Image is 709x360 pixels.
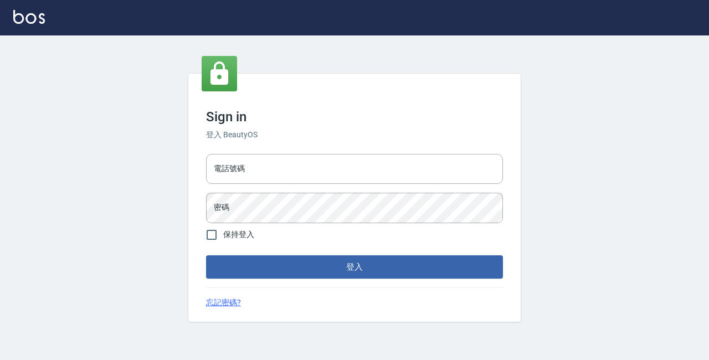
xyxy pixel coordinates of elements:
[206,129,503,141] h6: 登入 BeautyOS
[206,297,241,308] a: 忘記密碼?
[206,255,503,279] button: 登入
[206,109,503,125] h3: Sign in
[223,229,254,240] span: 保持登入
[13,10,45,24] img: Logo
